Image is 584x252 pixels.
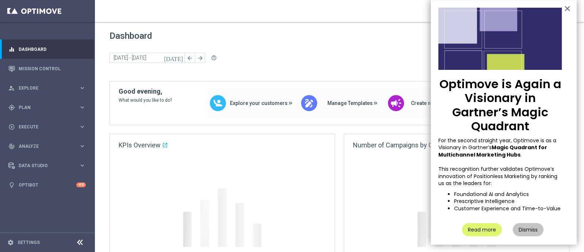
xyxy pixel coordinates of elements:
[454,191,562,198] li: Foundational AI and Analytics
[18,240,40,245] a: Settings
[438,137,558,151] span: For the second straight year, Optimove is as a Visionary in Gartner’s
[79,143,86,150] i: keyboard_arrow_right
[438,77,562,133] p: Optimove is Again a Visionary in Gartner’s Magic Quadrant
[79,162,86,169] i: keyboard_arrow_right
[8,124,15,130] i: play_circle_outline
[19,105,79,110] span: Plan
[8,104,79,111] div: Plan
[520,151,522,158] span: .
[8,85,79,91] div: Explore
[79,104,86,111] i: keyboard_arrow_right
[19,175,76,195] a: Optibot
[8,182,15,188] i: lightbulb
[19,125,79,129] span: Execute
[438,166,562,187] p: This recognition further validates Optimove’s innovation of Positionless Marketing by ranking us ...
[438,144,548,158] strong: Magic Quadrant for Multichannel Marketing Hubs
[8,46,15,53] i: equalizer
[79,123,86,130] i: keyboard_arrow_right
[8,40,86,59] div: Dashboard
[564,3,571,14] button: Close
[8,175,86,195] div: Optibot
[76,183,86,187] div: +10
[7,239,14,246] i: settings
[8,143,79,150] div: Analyze
[8,124,79,130] div: Execute
[19,40,86,59] a: Dashboard
[19,163,79,168] span: Data Studio
[8,162,79,169] div: Data Studio
[8,143,15,150] i: track_changes
[454,198,562,205] li: Prescriptive Intelligence
[19,59,86,78] a: Mission Control
[8,104,15,111] i: gps_fixed
[454,205,562,212] li: Customer Experience and Time-to-Value
[19,144,79,148] span: Analyze
[19,86,79,90] span: Explore
[513,223,543,236] button: Dismiss
[8,59,86,78] div: Mission Control
[8,85,15,91] i: person_search
[79,84,86,91] i: keyboard_arrow_right
[462,223,502,236] button: Read more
